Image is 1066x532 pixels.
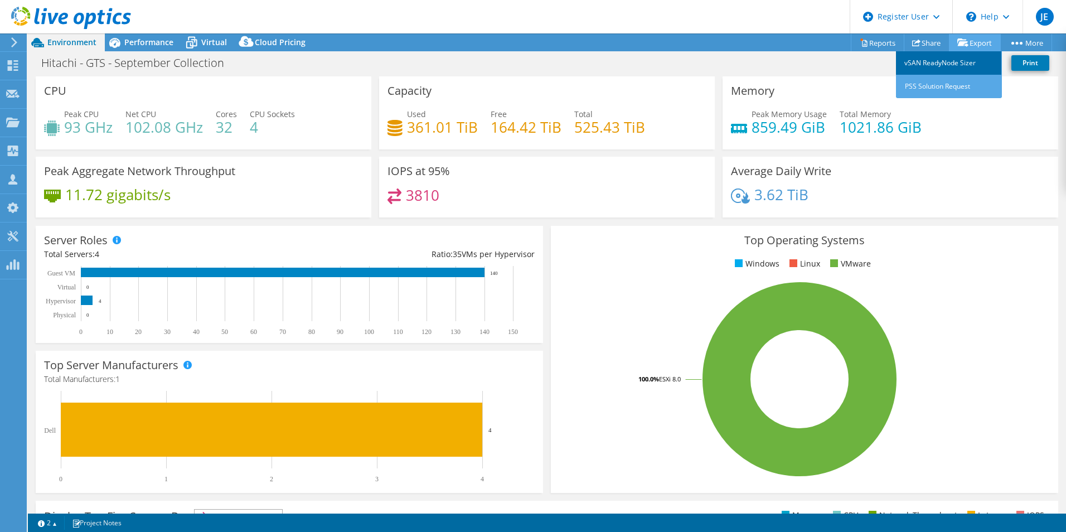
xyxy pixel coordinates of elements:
text: Physical [53,311,76,319]
span: Free [491,109,507,119]
h1: Hitachi - GTS - September Collection [36,57,241,69]
text: 30 [164,328,171,336]
text: 0 [86,284,89,290]
h4: 3.62 TiB [754,188,808,201]
h3: IOPS at 95% [387,165,450,177]
a: Reports [851,34,904,51]
text: 0 [86,312,89,318]
text: 140 [490,270,498,276]
h3: Top Operating Systems [559,234,1050,246]
li: Latency [965,509,1006,521]
h3: Peak Aggregate Network Throughput [44,165,235,177]
text: 120 [421,328,432,336]
li: CPU [830,509,859,521]
h4: 93 GHz [64,121,113,133]
a: Share [904,34,949,51]
div: Ratio: VMs per Hypervisor [289,248,535,260]
text: 40 [193,328,200,336]
h4: 361.01 TiB [407,121,478,133]
text: Guest VM [47,269,75,277]
span: Peak Memory Usage [752,109,827,119]
text: 0 [79,328,83,336]
h4: 102.08 GHz [125,121,203,133]
text: 3 [375,475,379,483]
text: 150 [508,328,518,336]
div: Total Servers: [44,248,289,260]
h3: Capacity [387,85,432,97]
h4: 1021.86 GiB [840,121,922,133]
text: 60 [250,328,257,336]
span: Cores [216,109,237,119]
text: 2 [270,475,273,483]
text: Dell [44,427,56,434]
h3: Average Daily Write [731,165,831,177]
span: 4 [95,249,99,259]
h4: 859.49 GiB [752,121,827,133]
li: Linux [787,258,820,270]
text: 90 [337,328,343,336]
text: 80 [308,328,315,336]
h4: Total Manufacturers: [44,373,535,385]
span: Peak CPU [64,109,99,119]
h3: Server Roles [44,234,108,246]
span: 1 [115,374,120,384]
span: Performance [124,37,173,47]
text: 50 [221,328,228,336]
tspan: ESXi 8.0 [659,375,681,383]
a: Print [1011,55,1049,71]
text: Hypervisor [46,297,76,305]
li: Network Throughput [866,509,957,521]
a: 2 [30,516,65,530]
span: 35 [453,249,462,259]
a: Project Notes [64,516,129,530]
h3: Top Server Manufacturers [44,359,178,371]
h3: CPU [44,85,66,97]
tspan: 100.0% [638,375,659,383]
text: 4 [481,475,484,483]
h4: 32 [216,121,237,133]
h4: 11.72 gigabits/s [65,188,171,201]
text: 4 [99,298,101,304]
text: 0 [59,475,62,483]
text: 140 [479,328,490,336]
a: PSS Solution Request [896,75,1002,98]
span: Total Memory [840,109,891,119]
li: VMware [827,258,871,270]
text: 130 [450,328,461,336]
text: 100 [364,328,374,336]
h3: Memory [731,85,774,97]
h4: 525.43 TiB [574,121,645,133]
span: CPU Sockets [250,109,295,119]
svg: \n [966,12,976,22]
li: IOPS [1014,509,1044,521]
text: Virtual [57,283,76,291]
h4: 3810 [406,189,439,201]
text: 4 [488,427,492,433]
span: Total [574,109,593,119]
text: 1 [164,475,168,483]
span: Cloud Pricing [255,37,306,47]
span: Environment [47,37,96,47]
a: More [1000,34,1052,51]
a: vSAN ReadyNode Sizer [896,51,1002,75]
li: Memory [779,509,823,521]
text: 110 [393,328,403,336]
text: 10 [106,328,113,336]
a: Export [949,34,1001,51]
li: Windows [732,258,779,270]
span: Net CPU [125,109,156,119]
span: IOPS [195,510,282,523]
span: JE [1036,8,1054,26]
text: 70 [279,328,286,336]
h4: 4 [250,121,295,133]
span: Virtual [201,37,227,47]
span: Used [407,109,426,119]
h4: 164.42 TiB [491,121,561,133]
text: 20 [135,328,142,336]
